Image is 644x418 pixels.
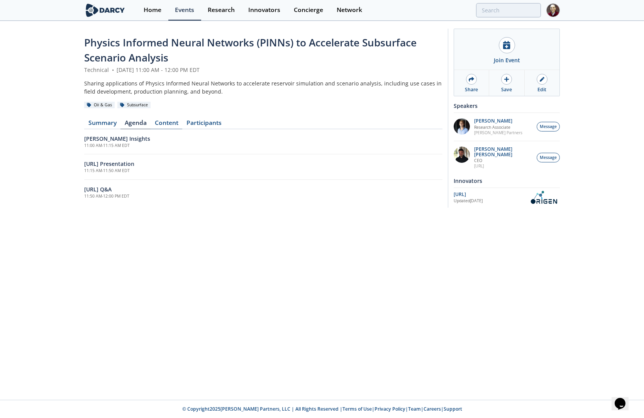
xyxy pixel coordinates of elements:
[84,3,126,17] img: logo-wide.svg
[120,120,151,129] a: Agenda
[84,36,417,65] span: Physics Informed Neural Networks (PINNs) to Accelerate Subsurface Scenario Analysis
[151,120,182,129] a: Content
[294,7,323,13] div: Concierge
[424,406,441,412] a: Careers
[117,102,151,109] div: Subsurface
[454,147,470,163] img: 20112e9a-1f67-404a-878c-a26f1c79f5da
[537,153,560,162] button: Message
[540,155,557,161] span: Message
[408,406,421,412] a: Team
[454,198,527,204] div: Updated [DATE]
[501,86,512,93] div: Save
[474,147,533,157] p: [PERSON_NAME] [PERSON_NAME]
[36,406,608,413] p: © Copyright 2025 [PERSON_NAME] Partners, LLC | All Rights Reserved | | | | |
[144,7,161,13] div: Home
[342,406,372,412] a: Terms of Use
[476,3,541,17] input: Advanced Search
[444,406,462,412] a: Support
[454,99,560,113] div: Speakers
[494,56,520,64] div: Join Event
[84,135,442,143] h6: [PERSON_NAME] Insights
[537,86,546,93] div: Edit
[474,130,522,135] p: [PERSON_NAME] Partners
[525,70,559,96] a: Edit
[527,191,560,204] img: OriGen.AI
[84,143,442,149] h5: 11:00 AM - 11:15 AM EDT
[84,168,442,174] h5: 11:15 AM - 11:50 AM EDT
[84,102,115,109] div: Oil & Gas
[84,66,442,74] div: Technical [DATE] 11:00 AM - 12:00 PM EDT
[474,158,533,163] p: CEO
[474,125,522,130] p: Research Associate
[540,124,557,130] span: Message
[84,160,442,168] h6: [URL] Presentation
[612,387,636,410] iframe: chat widget
[337,7,362,13] div: Network
[375,406,405,412] a: Privacy Policy
[84,120,120,129] a: Summary
[454,118,470,135] img: 1EXUV5ipS3aUf9wnAL7U
[182,120,225,129] a: Participants
[248,7,280,13] div: Innovators
[454,191,527,198] div: [URL]
[546,3,560,17] img: Profile
[474,163,533,169] p: [URL]
[84,79,442,96] div: Sharing applications of Physics Informed Neural Networks to accelerate reservoir simulation and s...
[175,7,194,13] div: Events
[454,174,560,188] div: Innovators
[474,118,522,124] p: [PERSON_NAME]
[454,191,560,204] a: [URL] Updated[DATE] OriGen.AI
[537,122,560,131] button: Message
[110,66,115,73] span: •
[84,185,442,193] h6: [URL] Q&A
[208,7,235,13] div: Research
[465,86,478,93] div: Share
[84,193,442,200] h5: 11:50 AM - 12:00 PM EDT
